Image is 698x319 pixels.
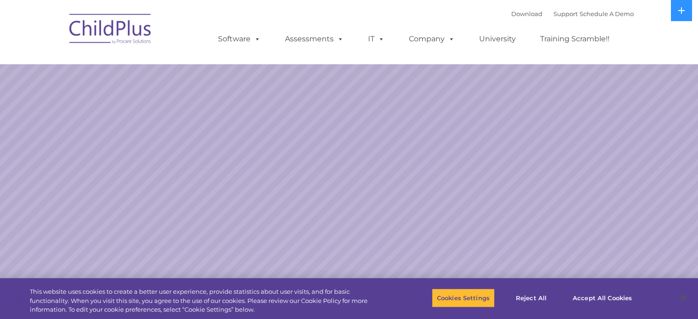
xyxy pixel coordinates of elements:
a: Software [209,30,270,48]
a: Support [553,10,578,17]
a: Assessments [276,30,353,48]
a: Training Scramble!! [531,30,619,48]
a: IT [359,30,394,48]
button: Close [673,288,693,308]
button: Reject All [503,288,560,308]
img: ChildPlus by Procare Solutions [65,7,156,53]
button: Accept All Cookies [568,288,637,308]
a: Company [400,30,464,48]
div: This website uses cookies to create a better user experience, provide statistics about user visit... [30,287,384,314]
a: University [470,30,525,48]
button: Cookies Settings [432,288,495,308]
a: Schedule A Demo [580,10,634,17]
font: | [511,10,634,17]
a: Download [511,10,542,17]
